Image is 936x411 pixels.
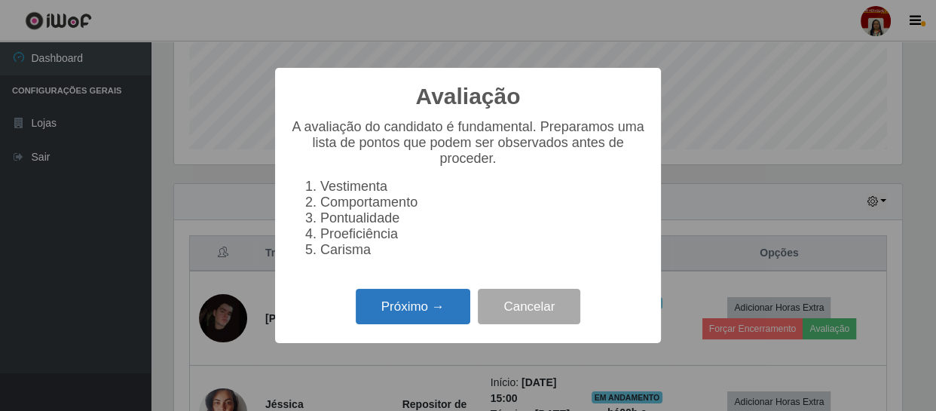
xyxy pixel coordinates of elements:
[356,289,470,324] button: Próximo →
[320,179,646,195] li: Vestimenta
[416,83,521,110] h2: Avaliação
[320,242,646,258] li: Carisma
[290,119,646,167] p: A avaliação do candidato é fundamental. Preparamos uma lista de pontos que podem ser observados a...
[320,226,646,242] li: Proeficiência
[478,289,580,324] button: Cancelar
[320,210,646,226] li: Pontualidade
[320,195,646,210] li: Comportamento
